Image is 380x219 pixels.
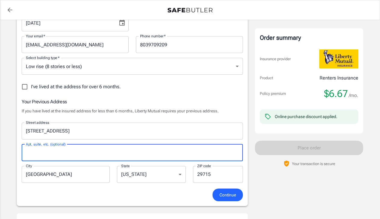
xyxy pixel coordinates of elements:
[26,33,45,39] label: Your email
[292,161,335,167] p: Your transaction is secure
[140,33,166,39] label: Phone number
[116,17,128,29] button: Choose date, selected date is Sep 28, 2025
[260,33,358,42] div: Order summary
[167,8,213,13] img: Back to quotes
[22,58,243,75] div: Low rise (8 stories or less)
[22,36,129,53] input: Enter email
[136,36,243,53] input: Enter number
[22,98,243,105] h6: Your Previous Address
[260,91,286,97] p: Policy premium
[22,108,243,114] p: If you have lived at the insured address for less than 6 months, Liberty Mutual requires your pre...
[275,114,337,120] div: Online purchase discount applied.
[219,191,236,199] span: Continue
[22,14,114,31] input: MM/DD/YYYY
[31,83,121,90] span: I've lived at the address for over 6 months.
[324,88,348,100] span: $6.67
[26,120,49,125] label: Street address
[26,163,32,168] label: City
[26,142,66,147] label: Apt, suite, etc. (optional)
[349,91,358,100] span: /mo.
[213,189,243,202] button: Continue
[4,4,16,16] a: back to quotes
[260,56,291,62] p: Insurance provider
[197,163,211,168] label: ZIP code
[260,75,273,81] p: Product
[121,163,130,168] label: State
[319,49,358,68] img: Liberty Mutual
[26,55,60,60] label: Select building type
[320,74,358,82] p: Renters Insurance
